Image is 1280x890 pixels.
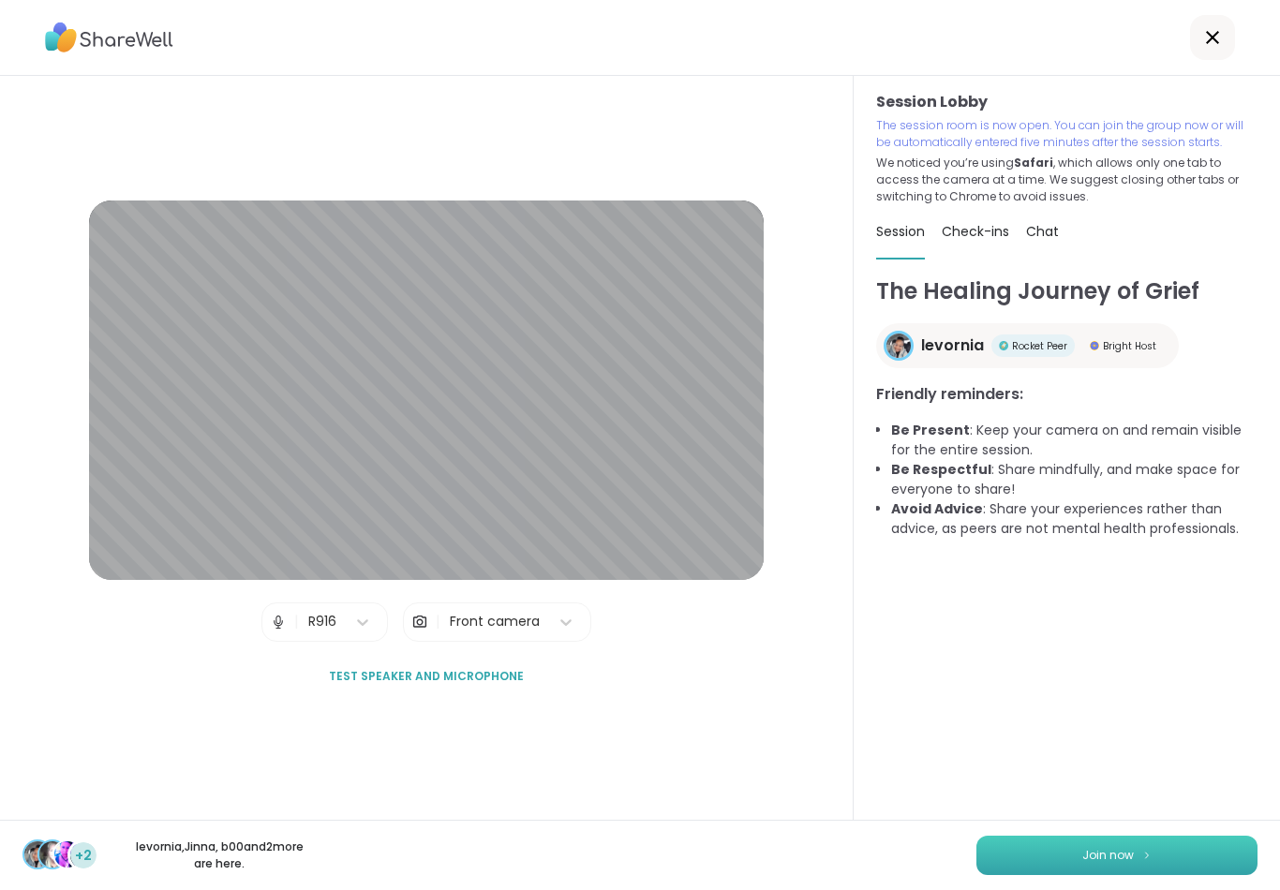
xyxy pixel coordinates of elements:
[942,222,1009,241] span: Check-ins
[891,499,983,518] b: Avoid Advice
[891,460,991,479] b: Be Respectful
[876,117,1258,151] p: The session room is now open. You can join the group now or will be automatically entered five mi...
[45,16,173,59] img: ShareWell Logo
[411,603,428,641] img: Camera
[876,274,1258,308] h1: The Healing Journey of Grief
[1141,850,1153,860] img: ShareWell Logomark
[876,155,1258,205] p: We noticed you’re using , which allows only one tab to access the camera at a time. We suggest cl...
[921,334,984,357] span: levornia
[886,334,911,358] img: levornia
[1103,339,1156,353] span: Bright Host
[329,668,524,685] span: Test speaker and microphone
[321,657,531,696] button: Test speaker and microphone
[39,841,66,868] img: Jinna
[1026,222,1059,241] span: Chat
[1014,155,1053,171] b: Safari
[1090,341,1099,350] img: Bright Host
[294,603,299,641] span: |
[270,603,287,641] img: Microphone
[1082,847,1134,864] span: Join now
[308,612,336,631] div: R916
[876,323,1179,368] a: levornialevorniaRocket PeerRocket PeerBright HostBright Host
[976,836,1258,875] button: Join now
[891,421,1258,460] li: : Keep your camera on and remain visible for the entire session.
[876,222,925,241] span: Session
[114,838,324,872] p: levornia , Jinna , b00 and 2 more are here.
[891,460,1258,499] li: : Share mindfully, and make space for everyone to share!
[24,841,51,868] img: levornia
[891,499,1258,539] li: : Share your experiences rather than advice, as peers are not mental health professionals.
[1012,339,1067,353] span: Rocket Peer
[876,91,1258,113] h3: Session Lobby
[876,383,1258,406] h3: Friendly reminders:
[54,841,81,868] img: b00
[75,846,92,866] span: +2
[999,341,1008,350] img: Rocket Peer
[891,421,970,439] b: Be Present
[436,603,440,641] span: |
[450,612,540,631] div: Front camera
